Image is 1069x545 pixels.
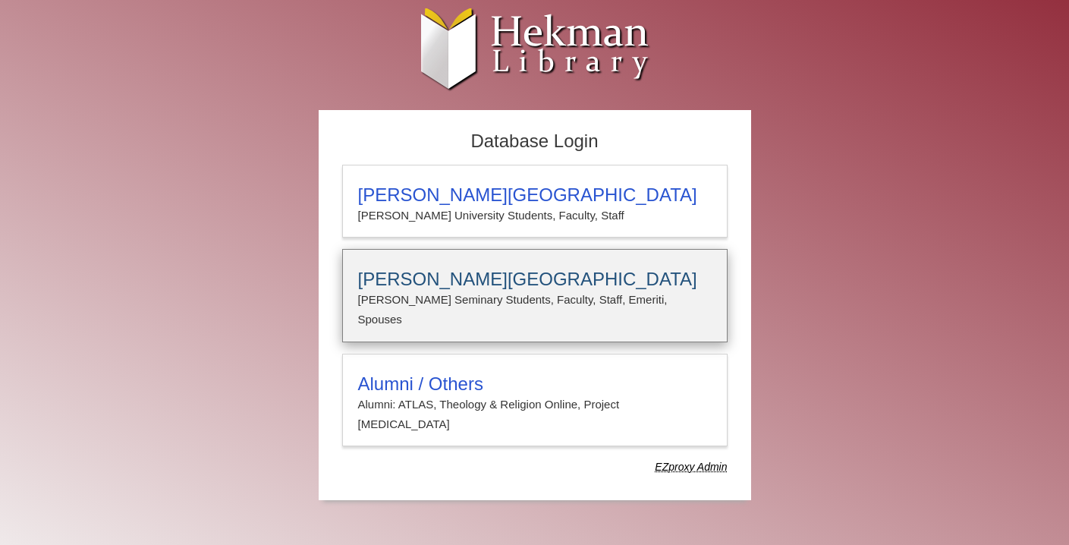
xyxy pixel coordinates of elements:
h3: [PERSON_NAME][GEOGRAPHIC_DATA] [358,184,712,206]
a: [PERSON_NAME][GEOGRAPHIC_DATA][PERSON_NAME] Seminary Students, Faculty, Staff, Emeriti, Spouses [342,249,728,342]
p: [PERSON_NAME] Seminary Students, Faculty, Staff, Emeriti, Spouses [358,290,712,330]
summary: Alumni / OthersAlumni: ATLAS, Theology & Religion Online, Project [MEDICAL_DATA] [358,373,712,435]
a: [PERSON_NAME][GEOGRAPHIC_DATA][PERSON_NAME] University Students, Faculty, Staff [342,165,728,238]
dfn: Use Alumni login [655,461,727,473]
p: Alumni: ATLAS, Theology & Religion Online, Project [MEDICAL_DATA] [358,395,712,435]
h3: [PERSON_NAME][GEOGRAPHIC_DATA] [358,269,712,290]
p: [PERSON_NAME] University Students, Faculty, Staff [358,206,712,225]
h3: Alumni / Others [358,373,712,395]
h2: Database Login [335,126,735,157]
